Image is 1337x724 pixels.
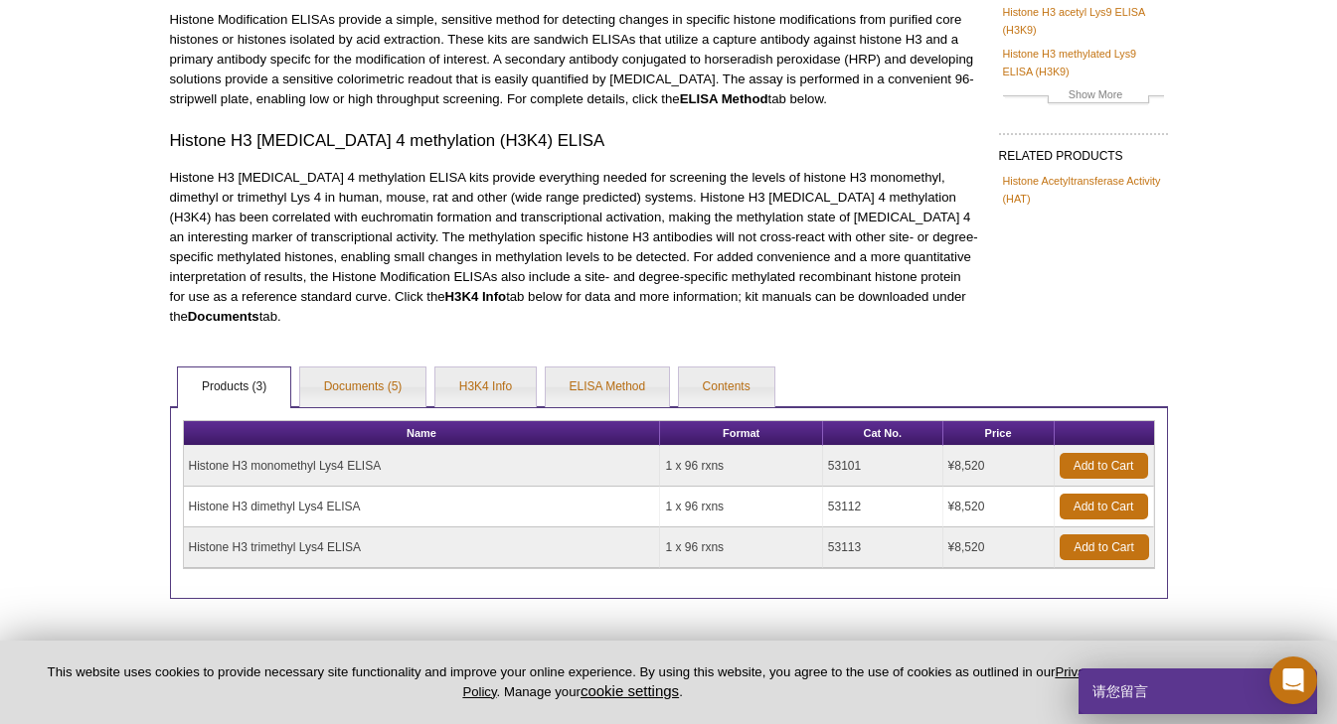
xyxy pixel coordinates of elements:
[823,527,943,568] td: 53113
[1060,453,1148,479] a: Add to Cart
[823,487,943,527] td: 53112
[184,421,661,446] th: Name
[170,168,979,327] p: Histone H3 [MEDICAL_DATA] 4 methylation ELISA kits provide everything needed for screening the le...
[1003,45,1164,80] a: Histone H3 methylated Lys9 ELISA (H3K9)
[462,664,1097,698] a: Privacy Policy
[823,446,943,487] td: 53101
[170,10,979,109] p: Histone Modification ELISAs provide a simple, sensitive method for detecting changes in specific ...
[178,367,290,407] a: Products (3)
[300,367,426,407] a: Documents (5)
[660,527,822,568] td: 1 x 96 rxns
[170,129,979,153] h3: Histone H3 [MEDICAL_DATA] 4 methylation (H3K4) ELISA
[184,446,661,487] td: Histone H3 monomethyl Lys4 ELISA
[184,487,661,527] td: Histone H3 dimethyl Lys4 ELISA
[680,91,768,106] strong: ELISA Method
[1269,656,1317,704] div: Open Intercom Messenger
[435,367,536,407] a: H3K4 Info
[679,367,774,407] a: Contents
[32,663,1113,701] p: This website uses cookies to provide necessary site functionality and improve your online experie...
[184,527,661,568] td: Histone H3 trimethyl Lys4 ELISA
[943,446,1055,487] td: ¥8,520
[445,289,507,304] strong: H3K4 Info
[1060,494,1148,519] a: Add to Cart
[1003,172,1164,208] a: Histone Acetyltransferase Activity (HAT)
[546,367,670,407] a: ELISA Method
[660,446,822,487] td: 1 x 96 rxns
[188,309,259,324] strong: Documents
[1090,668,1148,714] span: 请您留言
[943,487,1055,527] td: ¥8,520
[660,421,822,446] th: Format
[660,487,822,527] td: 1 x 96 rxns
[581,682,679,699] button: cookie settings
[943,527,1055,568] td: ¥8,520
[1060,534,1149,560] a: Add to Cart
[1003,85,1164,108] a: Show More
[823,421,943,446] th: Cat No.
[1003,3,1164,39] a: Histone H3 acetyl Lys9 ELISA (H3K9)
[999,133,1168,169] h2: RELATED PRODUCTS
[943,421,1055,446] th: Price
